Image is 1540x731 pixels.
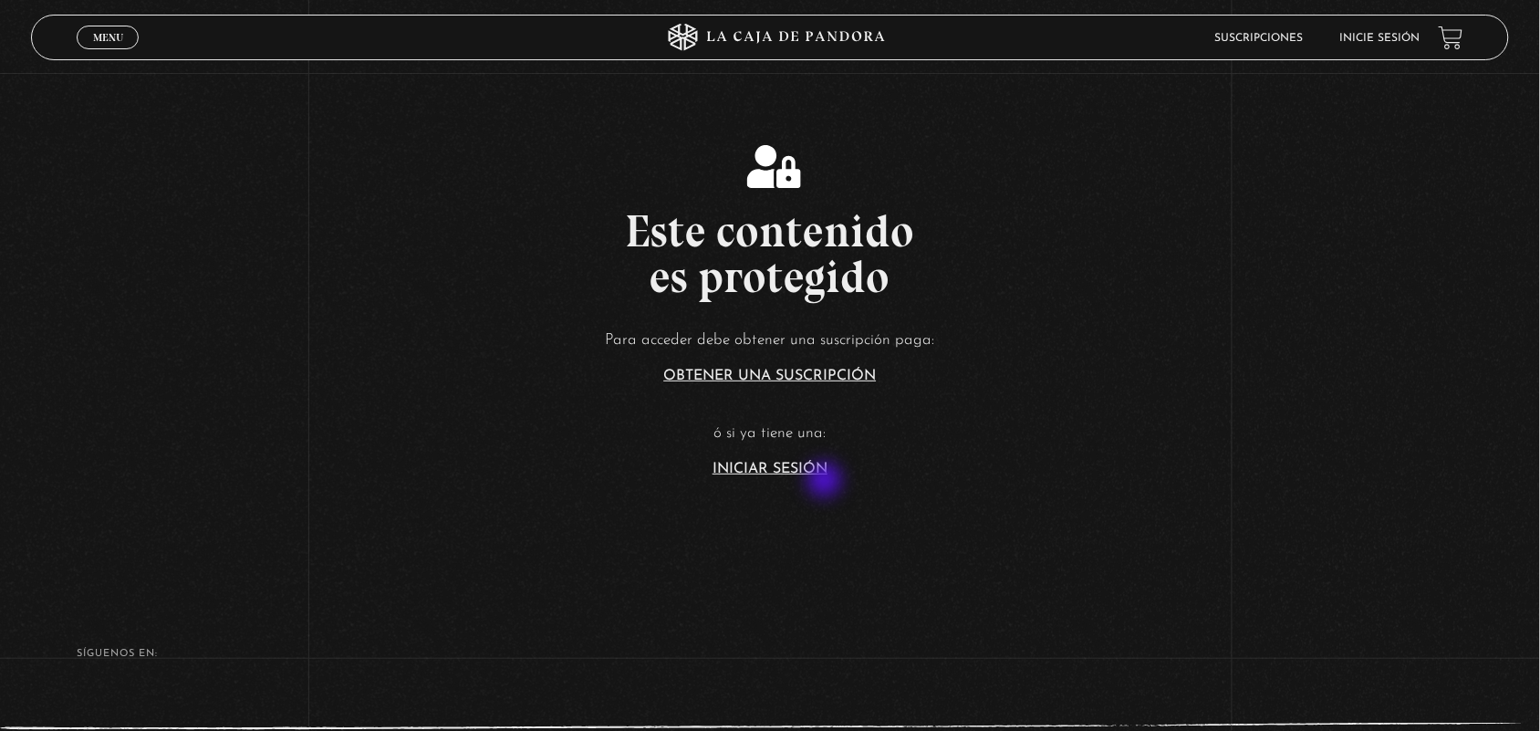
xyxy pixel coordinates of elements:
[1215,33,1304,44] a: Suscripciones
[1439,26,1463,50] a: View your shopping cart
[93,32,123,43] span: Menu
[87,47,130,60] span: Cerrar
[713,462,827,476] a: Iniciar Sesión
[664,369,877,383] a: Obtener una suscripción
[77,649,1462,659] h4: SÍguenos en:
[1340,33,1420,44] a: Inicie sesión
